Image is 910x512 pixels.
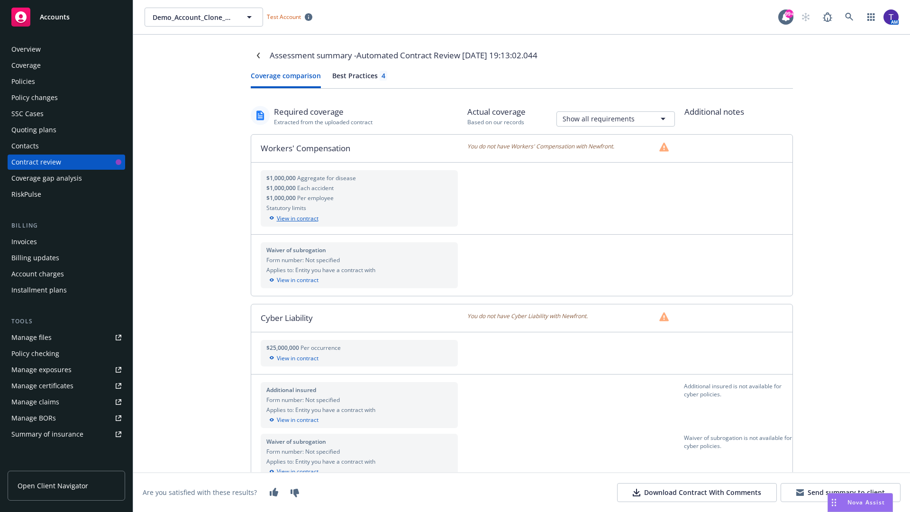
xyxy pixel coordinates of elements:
[11,42,41,57] div: Overview
[8,362,125,377] a: Manage exposures
[796,488,885,497] div: Send summary to client
[828,494,840,512] div: Drag to move
[266,396,453,404] div: Form number: Not specified
[18,481,88,491] span: Open Client Navigator
[143,488,257,498] div: Are you satisfied with these results?
[8,122,125,137] a: Quoting plans
[11,90,58,105] div: Policy changes
[274,118,373,126] div: Extracted from the uploaded contract
[796,8,815,27] a: Start snowing
[467,312,588,321] span: You do not have Cyber Liability with Newfront.
[8,42,125,57] a: Overview
[8,427,125,442] a: Summary of insurance
[266,344,300,352] span: $25,000,000
[467,106,526,118] div: Actual coverage
[785,9,793,18] div: 99+
[684,434,792,480] div: Waiver of subrogation is not available for cyber policies.
[251,304,468,332] div: Cyber Liability
[617,483,777,502] button: Download Contract With Comments
[266,438,453,446] div: Waiver of subrogation
[11,171,82,186] div: Coverage gap analysis
[862,8,881,27] a: Switch app
[11,362,72,377] div: Manage exposures
[11,378,73,393] div: Manage certificates
[251,48,266,63] a: Navigate back
[818,8,837,27] a: Report a Bug
[11,266,64,282] div: Account charges
[266,214,453,223] div: View in contract
[266,406,453,414] div: Applies to: Entity you have a contract with
[8,411,125,426] a: Manage BORs
[8,378,125,393] a: Manage certificates
[266,457,453,466] div: Applies to: Entity you have a contract with
[633,488,761,497] div: Download Contract With Comments
[266,174,297,182] span: $1,000,000
[297,184,334,192] span: Each accident
[840,8,859,27] a: Search
[8,155,125,170] a: Contract review
[781,483,901,502] button: Send summary to client
[266,204,306,212] span: Statutory limits
[828,493,893,512] button: Nova Assist
[266,354,453,363] div: View in contract
[266,246,453,254] div: Waiver of subrogation
[266,194,297,202] span: $1,000,000
[270,49,537,62] div: Assessment summary - Automated Contract Review [DATE] 19:13:02.044
[8,346,125,361] a: Policy checking
[8,74,125,89] a: Policies
[8,4,125,30] a: Accounts
[8,106,125,121] a: SSC Cases
[467,142,614,152] span: You do not have Workers' Compensation with Newfront.
[11,106,44,121] div: SSC Cases
[145,8,263,27] button: Demo_Account_Clone_QA_CR_Tests_Client
[266,256,453,264] div: Form number: Not specified
[8,221,125,230] div: Billing
[11,155,61,170] div: Contract review
[11,58,41,73] div: Coverage
[266,416,453,424] div: View in contract
[11,394,59,410] div: Manage claims
[267,13,301,21] span: Test Account
[251,135,468,162] div: Workers' Compensation
[274,106,373,118] div: Required coverage
[8,266,125,282] a: Account charges
[251,71,321,88] button: Coverage comparison
[8,317,125,326] div: Tools
[266,448,453,456] div: Form number: Not specified
[11,346,59,361] div: Policy checking
[467,118,526,126] div: Based on our records
[11,138,39,154] div: Contacts
[684,382,792,428] div: Additional insured is not available for cyber policies.
[883,9,899,25] img: photo
[8,138,125,154] a: Contacts
[684,106,793,118] div: Additional notes
[11,122,56,137] div: Quoting plans
[847,498,885,506] span: Nova Assist
[266,467,453,476] div: View in contract
[8,187,125,202] a: RiskPulse
[8,90,125,105] a: Policy changes
[11,74,35,89] div: Policies
[11,187,41,202] div: RiskPulse
[297,174,356,182] span: Aggregate for disease
[8,234,125,249] a: Invoices
[11,427,83,442] div: Summary of insurance
[297,194,334,202] span: Per employee
[153,12,235,22] span: Demo_Account_Clone_QA_CR_Tests_Client
[8,394,125,410] a: Manage claims
[11,283,67,298] div: Installment plans
[266,266,453,274] div: Applies to: Entity you have a contract with
[8,58,125,73] a: Coverage
[332,71,387,81] div: Best Practices
[11,411,56,426] div: Manage BORs
[8,171,125,186] a: Coverage gap analysis
[263,12,316,22] span: Test Account
[11,250,59,265] div: Billing updates
[8,283,125,298] a: Installment plans
[40,13,70,21] span: Accounts
[8,250,125,265] a: Billing updates
[300,344,341,352] span: Per occurrence
[266,386,453,394] div: Additional insured
[266,276,453,284] div: View in contract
